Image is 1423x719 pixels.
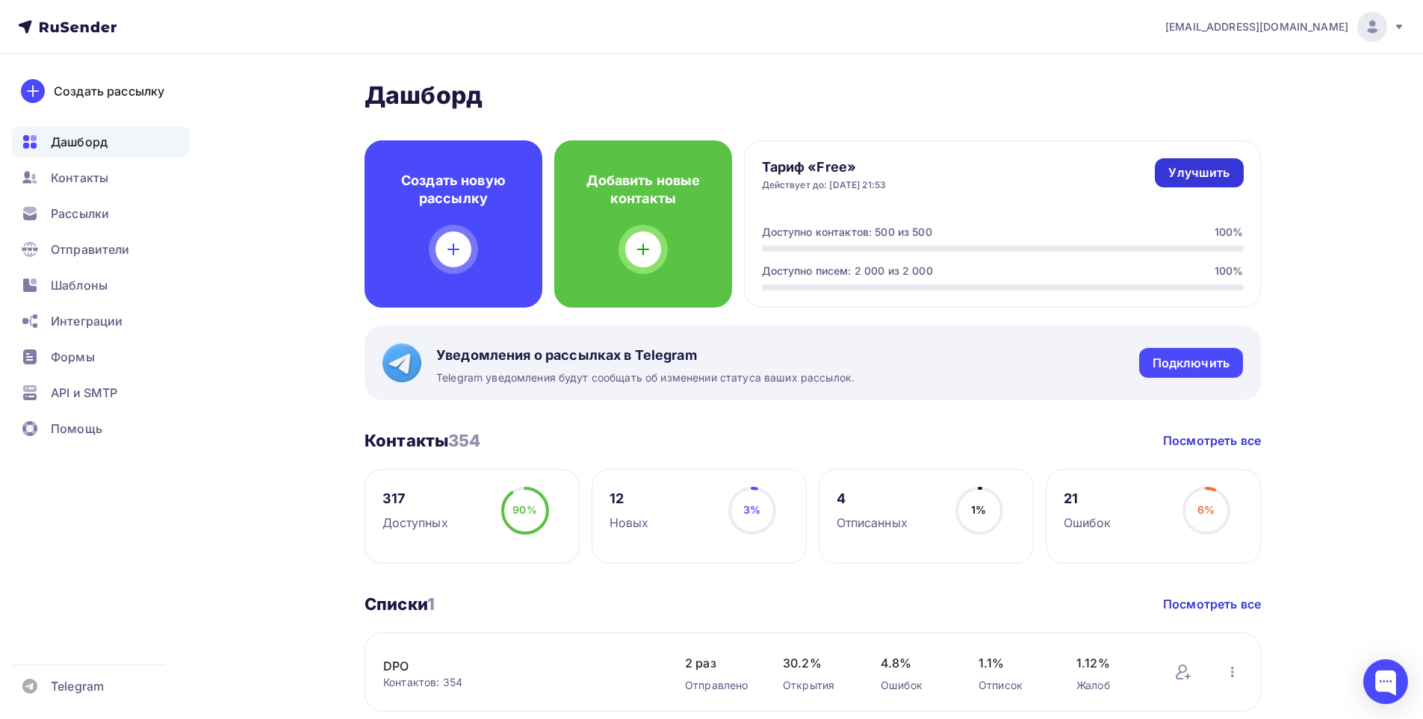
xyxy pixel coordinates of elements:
[427,594,435,614] span: 1
[1215,264,1244,278] div: 100%
[51,384,117,402] span: API и SMTP
[382,514,448,532] div: Доступных
[685,678,753,693] div: Отправлено
[881,654,949,672] span: 4.8%
[51,133,108,151] span: Дашборд
[881,678,949,693] div: Ошибок
[365,430,481,451] h3: Контакты
[12,127,190,157] a: Дашборд
[1197,503,1215,516] span: 6%
[1168,164,1230,181] div: Улучшить
[54,82,164,100] div: Создать рассылку
[51,169,108,187] span: Контакты
[1076,654,1144,672] span: 1.12%
[762,179,887,191] div: Действует до: [DATE] 21:53
[436,370,855,385] span: Telegram уведомления будут сообщать об изменении статуса ваших рассылок.
[512,503,536,516] span: 90%
[12,270,190,300] a: Шаблоны
[51,348,95,366] span: Формы
[1163,595,1261,613] a: Посмотреть все
[1163,432,1261,449] a: Посмотреть все
[1064,514,1112,532] div: Ошибок
[383,675,655,690] div: Контактов: 354
[1215,225,1244,240] div: 100%
[971,503,986,516] span: 1%
[685,654,753,672] span: 2 раз
[51,312,123,330] span: Интеграции
[365,594,435,614] h3: Списки
[1064,490,1112,508] div: 21
[837,490,908,508] div: 4
[12,342,190,372] a: Формы
[783,654,851,672] span: 30.2%
[743,503,760,516] span: 3%
[837,514,908,532] div: Отписанных
[762,158,887,176] h4: Тариф «Free»
[762,264,933,278] div: Доступно писем: 2 000 из 2 000
[51,276,108,294] span: Шаблоны
[979,654,1047,672] span: 1.1%
[1165,19,1348,34] span: [EMAIL_ADDRESS][DOMAIN_NAME]
[51,240,130,258] span: Отправители
[610,490,649,508] div: 12
[610,514,649,532] div: Новых
[783,678,851,693] div: Открытия
[51,677,104,695] span: Telegram
[436,346,855,364] span: Уведомления о рассылках в Telegram
[762,225,932,240] div: Доступно контактов: 500 из 500
[388,172,518,208] h4: Создать новую рассылку
[448,431,480,450] span: 354
[12,234,190,264] a: Отправители
[383,657,637,675] a: DPO
[979,678,1047,693] div: Отписок
[1076,678,1144,693] div: Жалоб
[1153,355,1230,372] div: Подключить
[365,81,1261,111] h2: Дашборд
[12,199,190,228] a: Рассылки
[382,490,448,508] div: 317
[51,420,102,438] span: Помощь
[1165,12,1405,42] a: [EMAIL_ADDRESS][DOMAIN_NAME]
[12,163,190,193] a: Контакты
[51,205,109,222] span: Рассылки
[578,172,708,208] h4: Добавить новые контакты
